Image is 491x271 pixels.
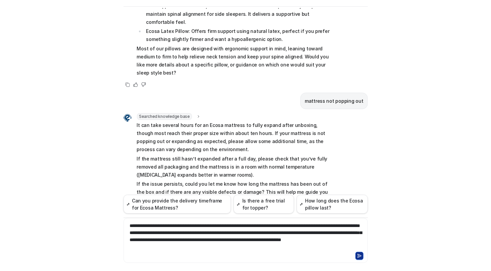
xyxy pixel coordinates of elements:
img: Widget [124,114,132,122]
p: SideSupport Pillow: This option is also medium-firm and specifically shaped to maintain spinal al... [146,2,333,26]
button: Is there a free trial for topper? [234,195,294,214]
button: Can you provide the delivery timeframe for Ecosa Mattress? [124,195,231,214]
p: mattress not popping out [305,97,363,105]
p: If the mattress still hasn’t expanded after a full day, please check that you’ve fully removed al... [137,155,333,179]
p: If the issue persists, could you let me know how long the mattress has been out of the box and if... [137,180,333,204]
span: Searched knowledge base [137,113,192,120]
button: How long does the Ecosa pillow last? [297,195,368,214]
p: Most of our pillows are designed with ergonomic support in mind, leaning toward medium to firm to... [137,45,333,77]
p: Ecosa Latex Pillow: Offers firm support using natural latex, perfect if you prefer something slig... [146,27,333,43]
p: It can take several hours for an Ecosa mattress to fully expand after unboxing, though most reach... [137,121,333,153]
